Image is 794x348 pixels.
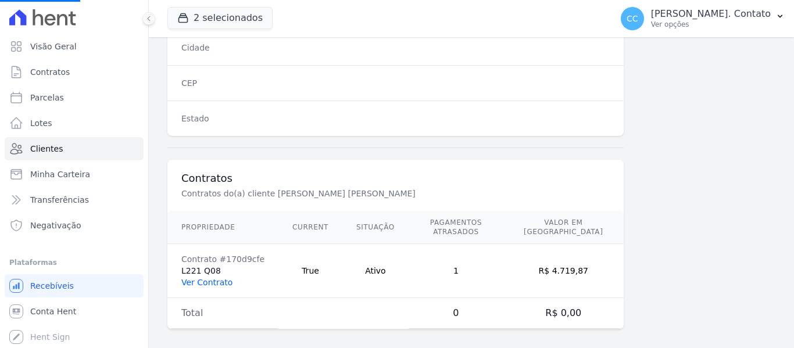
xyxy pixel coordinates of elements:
span: Lotes [30,117,52,129]
span: Transferências [30,194,89,206]
th: Situação [342,211,409,244]
td: Total [167,298,278,329]
span: Negativação [30,220,81,231]
th: Current [278,211,342,244]
th: Pagamentos Atrasados [409,211,503,244]
th: Valor em [GEOGRAPHIC_DATA] [503,211,623,244]
td: 1 [409,244,503,298]
span: CC [627,15,638,23]
a: Conta Hent [5,300,144,323]
span: Clientes [30,143,63,155]
a: Parcelas [5,86,144,109]
button: CC [PERSON_NAME]. Contato Ver opções [611,2,794,35]
a: Visão Geral [5,35,144,58]
div: Contrato #170d9cfe [181,253,264,265]
span: Contratos [30,66,70,78]
a: Minha Carteira [5,163,144,186]
a: Contratos [5,60,144,84]
a: Ver Contrato [181,278,233,287]
a: Transferências [5,188,144,211]
dt: Cidade [181,42,318,53]
span: Visão Geral [30,41,77,52]
dt: CEP [181,77,318,89]
button: 2 selecionados [167,7,273,29]
td: L221 Q08 [167,244,278,298]
a: Lotes [5,112,144,135]
td: R$ 0,00 [503,298,623,329]
td: True [278,244,342,298]
span: Conta Hent [30,306,76,317]
th: Propriedade [167,211,278,244]
p: [PERSON_NAME]. Contato [651,8,771,20]
td: Ativo [342,244,409,298]
div: Plataformas [9,256,139,270]
dt: Estado [181,113,318,124]
h3: Contratos [181,171,610,185]
span: Recebíveis [30,280,74,292]
span: Minha Carteira [30,168,90,180]
p: Ver opções [651,20,771,29]
td: R$ 4.719,87 [503,244,623,298]
span: Parcelas [30,92,64,103]
p: Contratos do(a) cliente [PERSON_NAME] [PERSON_NAME] [181,188,572,199]
a: Recebíveis [5,274,144,297]
a: Negativação [5,214,144,237]
a: Clientes [5,137,144,160]
td: 0 [409,298,503,329]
